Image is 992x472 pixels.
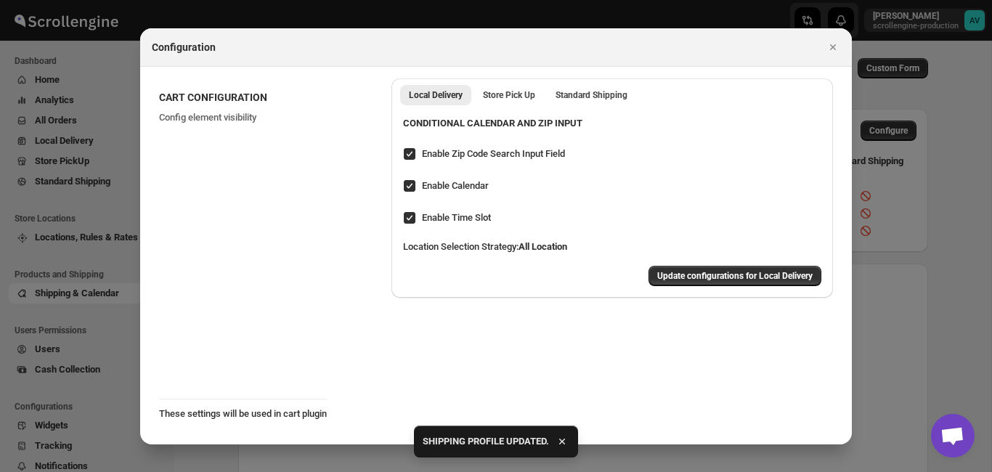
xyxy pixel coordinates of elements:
[657,270,813,282] span: Update configurations for Local Delivery
[556,89,627,101] span: Standard Shipping
[400,85,471,105] button: local delivery
[159,90,368,105] h2: CART CONFIGURATION
[159,399,327,421] div: These settings will be used in cart plugin
[159,110,368,125] p: Config element visibility
[152,40,216,54] h2: Configuration
[547,85,636,105] button: standard shipping
[423,434,549,449] span: SHIPPING PROFILE UPDATED.
[422,148,565,159] span: Enable Zip Code Search Input Field
[403,241,567,252] span: Location Selection Strategy :
[931,414,975,457] div: Open chat
[519,241,567,252] b: All Location
[422,180,489,191] span: Enable Calendar
[422,212,491,223] span: Enable Time Slot
[409,89,463,101] span: Local Delivery
[649,266,821,286] button: Update configurations for Local Delivery
[483,89,535,101] span: Store Pick Up
[474,85,544,105] button: store pickup
[823,37,843,57] button: Close
[403,116,821,131] h3: CONDITIONAL CALENDAR AND ZIP INPUT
